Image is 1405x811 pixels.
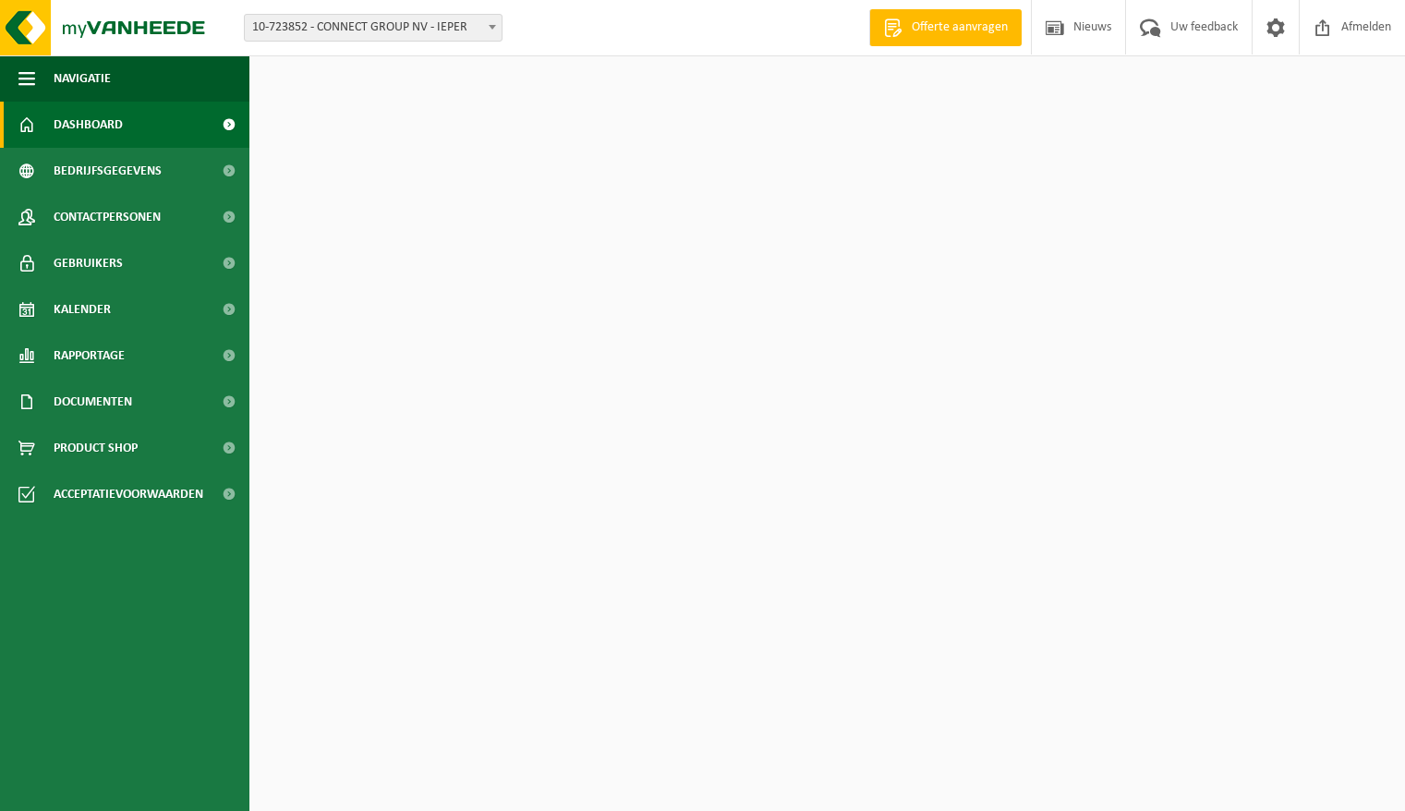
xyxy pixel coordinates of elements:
span: Navigatie [54,55,111,102]
span: Bedrijfsgegevens [54,148,162,194]
span: Gebruikers [54,240,123,286]
span: 10-723852 - CONNECT GROUP NV - IEPER [244,14,503,42]
span: Offerte aanvragen [907,18,1012,37]
span: 10-723852 - CONNECT GROUP NV - IEPER [245,15,502,41]
span: Contactpersonen [54,194,161,240]
span: Dashboard [54,102,123,148]
span: Product Shop [54,425,138,471]
span: Acceptatievoorwaarden [54,471,203,517]
span: Kalender [54,286,111,333]
a: Offerte aanvragen [869,9,1022,46]
span: Rapportage [54,333,125,379]
span: Documenten [54,379,132,425]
